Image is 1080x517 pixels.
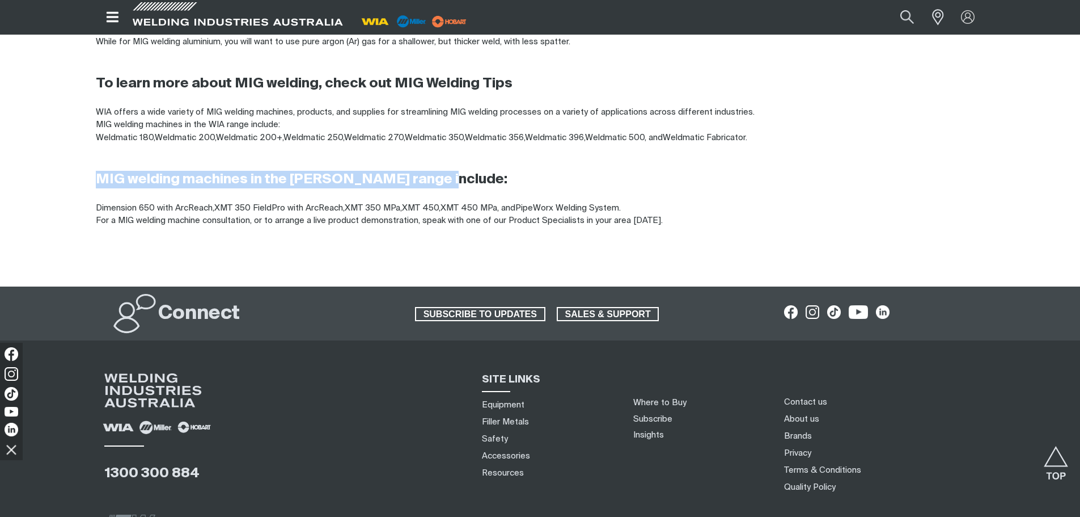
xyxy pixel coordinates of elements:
img: LinkedIn [5,423,18,436]
a: Weldmatic 396 [525,133,584,142]
a: Contact us [784,396,827,408]
a: Resources [482,467,524,479]
img: TikTok [5,387,18,401]
a: SALES & SUPPORT [557,307,659,322]
a: miller [429,17,470,26]
a: Subscribe [633,415,672,423]
a: Weldmatic 500 [585,133,645,142]
a: Accessories [482,450,530,462]
a: Brands [784,430,812,442]
span: SALES & SUPPORT [558,307,658,322]
a: Weldmatic 180 [96,133,154,142]
a: XMT 350 FieldPro with ArcReach [214,204,343,212]
a: XMT 350 MPa [345,204,400,212]
a: Quality Policy [784,481,836,493]
a: Equipment [482,399,524,411]
span: SITE LINKS [482,375,540,385]
a: Dimension 650 with ArcReach [96,204,213,212]
span: SUBSCRIBE TO UPDATES [416,307,544,322]
a: XMT 450 [402,204,439,212]
a: Safety [482,433,508,445]
button: Search products [888,5,926,30]
h3: To learn more about MIG welding, check out MIG Welding Tips [96,75,985,93]
img: Facebook [5,347,18,361]
img: Instagram [5,367,18,381]
img: YouTube [5,407,18,417]
a: Terms & Conditions [784,464,861,476]
nav: Sitemap [478,396,620,481]
a: Weldmatic 200+ [216,133,282,142]
button: Scroll to top [1043,446,1069,472]
a: Weldmatic 350 [405,133,464,142]
a: Weldmatic 250 [283,133,343,142]
a: Weldmatic 200 [155,133,215,142]
img: miller [429,13,470,30]
a: XMT 450 MPa [441,204,497,212]
a: PipeWorx Welding System [515,204,619,212]
img: hide socials [2,440,21,459]
a: 1300 300 884 [104,466,200,480]
a: Weldmatic 270 [344,133,404,142]
a: Weldmatic Fabricator [663,133,746,142]
a: Where to Buy [633,398,687,407]
a: About us [784,413,819,425]
h2: Connect [158,301,240,326]
a: SUBSCRIBE TO UPDATES [415,307,545,322]
a: Privacy [784,447,811,459]
nav: Footer [780,393,997,495]
a: Weldmatic 356 [465,133,524,142]
input: Product name or item number... [873,5,926,30]
a: Filler Metals [482,416,529,428]
h3: MIG welding machines in the [PERSON_NAME] range include: [96,171,985,188]
a: Insights [633,431,664,439]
